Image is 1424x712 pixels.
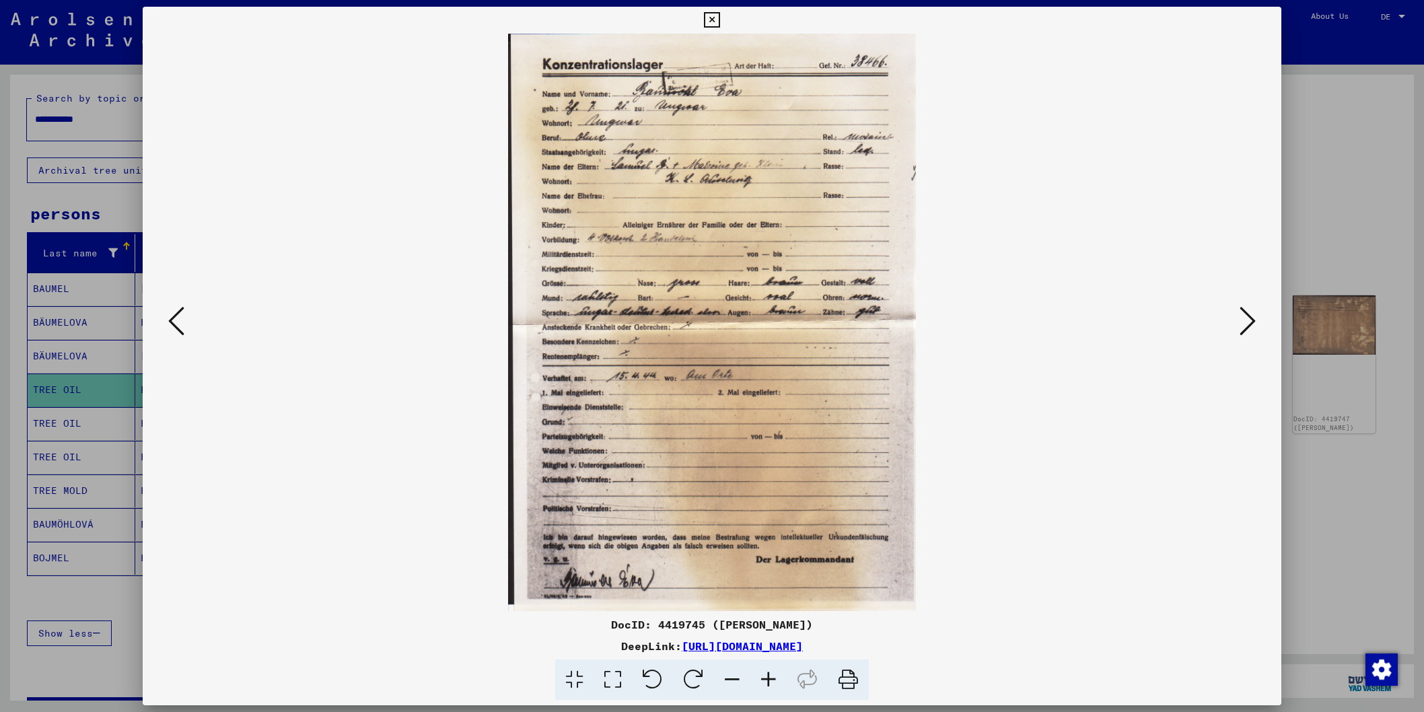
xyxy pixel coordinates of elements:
[188,34,1236,611] img: 001.jpg
[611,618,813,631] font: DocID: 4419745 ([PERSON_NAME])
[1365,653,1398,686] img: Change consent
[682,639,803,653] a: [URL][DOMAIN_NAME]
[621,639,682,653] font: DeepLink:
